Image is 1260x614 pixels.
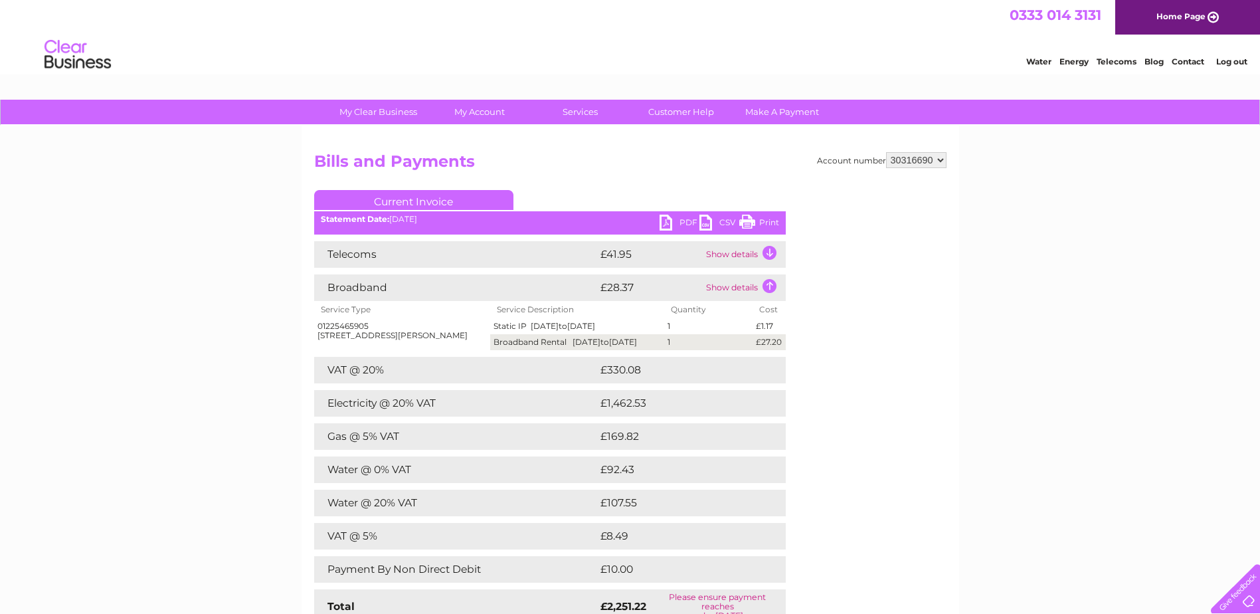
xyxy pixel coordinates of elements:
td: £92.43 [597,457,759,483]
td: £1.17 [753,318,785,334]
td: £10.00 [597,556,759,583]
span: to [559,321,567,331]
td: £330.08 [597,357,763,383]
a: PDF [660,215,699,234]
strong: Total [327,600,355,613]
a: Water [1026,56,1051,66]
a: Make A Payment [727,100,837,124]
div: 01225465905 [STREET_ADDRESS][PERSON_NAME] [317,322,487,340]
td: £107.55 [597,490,761,516]
a: My Account [424,100,534,124]
td: Water @ 20% VAT [314,490,597,516]
a: Print [739,215,779,234]
div: Clear Business is a trading name of Verastar Limited (registered in [GEOGRAPHIC_DATA] No. 3667643... [317,7,945,64]
a: 0333 014 3131 [1010,7,1101,23]
a: Telecoms [1097,56,1136,66]
a: Energy [1059,56,1089,66]
a: Blog [1144,56,1164,66]
b: Statement Date: [321,214,389,224]
a: My Clear Business [323,100,433,124]
td: Gas @ 5% VAT [314,423,597,450]
td: Payment By Non Direct Debit [314,556,597,583]
a: Contact [1172,56,1204,66]
td: Broadband Rental [DATE] [DATE] [490,334,664,350]
td: £1,462.53 [597,390,765,417]
strong: £2,251.22 [600,600,646,613]
th: Cost [753,301,785,318]
span: to [600,337,609,347]
td: £27.20 [753,334,785,350]
td: Electricity @ 20% VAT [314,390,597,417]
td: 1 [664,318,753,334]
td: Show details [703,274,786,301]
th: Quantity [664,301,753,318]
td: 1 [664,334,753,350]
td: £28.37 [597,274,703,301]
h2: Bills and Payments [314,152,946,177]
a: Services [525,100,635,124]
div: [DATE] [314,215,786,224]
td: £169.82 [597,423,762,450]
td: Static IP [DATE] [DATE] [490,318,664,334]
th: Service Type [314,301,490,318]
a: Log out [1216,56,1247,66]
td: £8.49 [597,523,755,550]
td: Water @ 0% VAT [314,457,597,483]
a: Customer Help [626,100,736,124]
td: £41.95 [597,241,703,268]
td: Show details [703,241,786,268]
a: Current Invoice [314,190,513,210]
th: Service Description [490,301,664,318]
td: Broadband [314,274,597,301]
td: Telecoms [314,241,597,268]
td: VAT @ 20% [314,357,597,383]
a: CSV [699,215,739,234]
img: logo.png [44,35,112,75]
td: VAT @ 5% [314,523,597,550]
div: Account number [817,152,946,168]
